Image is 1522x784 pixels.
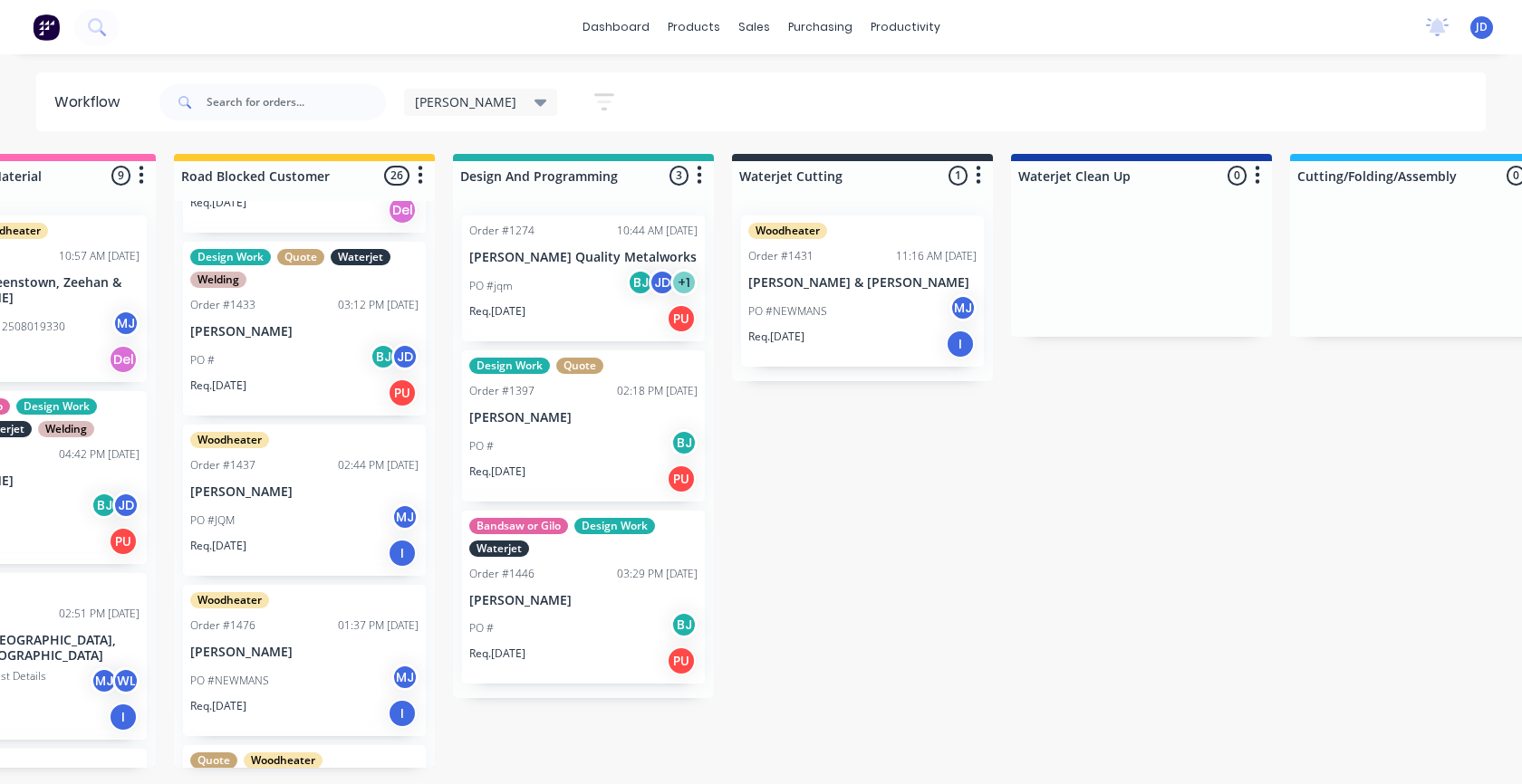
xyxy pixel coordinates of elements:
p: PO # [190,352,215,368]
div: BJ [91,492,118,519]
div: Quote [556,358,603,374]
input: Search for orders... [207,84,386,120]
div: I [946,330,975,359]
div: Order #1433 [190,297,255,313]
div: I [109,703,138,731]
div: 10:57 AM [DATE] [59,248,140,264]
div: WoodheaterOrder #143111:16 AM [DATE][PERSON_NAME] & [PERSON_NAME]PO #NEWMANSMJReq.[DATE]I [741,215,984,367]
div: Order #1274 [469,223,535,239]
div: PU [667,464,696,493]
p: Req. [DATE] [469,645,525,662]
div: Bandsaw or Gilo [469,518,568,534]
p: Req. [DATE] [190,538,246,554]
div: Workflow [54,91,129,113]
div: MJ [91,667,118,694]
div: BJ [370,343,397,370]
div: 03:12 PM [DATE] [338,297,419,313]
p: Req. [DATE] [469,464,525,480]
div: sales [729,14,779,41]
div: Design WorkQuoteOrder #139702:18 PM [DATE][PERSON_NAME]PO #BJReq.[DATE]PU [462,350,705,502]
div: Order #1446 [469,566,535,582]
div: Order #127410:44 AM [DATE][PERSON_NAME] Quality MetalworksPO #jqmBJJD+1Req.[DATE]PU [462,215,705,341]
p: [PERSON_NAME] [190,645,419,660]
p: [PERSON_NAME] [190,484,419,500]
div: JD [649,269,676,296]
p: PO #NEWMANS [748,303,827,320]
div: PU [388,378,417,407]
div: Woodheater [244,752,323,769]
p: [PERSON_NAME] [469,410,698,425]
div: MJ [949,294,977,321]
div: Bandsaw or GiloDesign WorkWaterjetOrder #144603:29 PM [DATE][PERSON_NAME]PO #BJReq.[DATE]PU [462,511,705,684]
div: Order #1476 [190,617,255,634]
p: PO #jqm [469,278,513,294]
p: PO #JQM [190,512,235,529]
div: Order #1437 [190,457,255,473]
div: Design Work [469,358,550,374]
div: Order #1397 [469,383,535,399]
div: BJ [670,611,698,638]
a: dashboard [573,14,659,41]
div: Design Work [16,398,97,415]
p: [PERSON_NAME] [190,324,419,339]
div: productivity [862,14,949,41]
div: 10:44 AM [DATE] [617,223,698,239]
div: WL [112,667,140,694]
div: MJ [391,503,419,531]
div: Woodheater [190,592,269,608]
div: Welding [190,272,246,288]
div: 03:29 PM [DATE] [617,566,698,582]
p: PO #NEWMANS [190,673,269,689]
div: 02:51 PM [DATE] [59,606,140,622]
div: JD [391,343,419,370]
div: WoodheaterOrder #147601:37 PM [DATE][PERSON_NAME]PO #NEWMANSMJReq.[DATE]I [183,585,426,736]
div: Woodheater [748,223,827,239]
p: PO # [469,438,494,454]
div: I [388,539,417,568]
p: Req. [DATE] [748,329,804,345]
div: I [388,699,417,728]
div: Design WorkQuoteWaterjetWeldingOrder #143303:12 PM [DATE][PERSON_NAME]PO #BJJDReq.[DATE]PU [183,242,426,416]
div: 02:18 PM [DATE] [617,383,698,399]
span: [PERSON_NAME] [415,92,516,111]
p: Req. [DATE] [190,698,246,714]
div: 04:42 PM [DATE] [59,446,140,463]
div: Waterjet [331,249,390,265]
div: Design Work [190,249,271,265]
img: Factory [33,14,60,41]
div: Waterjet [469,540,529,557]
div: Quote [277,249,324,265]
div: PU [667,646,696,675]
div: purchasing [779,14,862,41]
div: Design Work [574,518,655,534]
div: products [659,14,729,41]
p: Req. [DATE] [469,303,525,320]
div: 02:44 PM [DATE] [338,457,419,473]
div: Welding [38,421,94,437]
div: Quote [190,752,237,769]
div: 01:37 PM [DATE] [338,617,419,634]
div: Del [109,345,138,374]
div: Del [388,196,417,225]
p: Req. [DATE] [190,195,246,211]
p: Req. [DATE] [190,378,246,394]
div: JD [112,492,140,519]
div: PU [667,304,696,333]
div: + 1 [670,269,698,296]
div: MJ [391,664,419,691]
div: PU [109,527,138,556]
div: WoodheaterOrder #143702:44 PM [DATE][PERSON_NAME]PO #JQMMJReq.[DATE]I [183,425,426,576]
div: BJ [670,429,698,456]
div: MJ [112,310,140,337]
span: JD [1476,19,1488,35]
div: BJ [627,269,654,296]
p: PO # [469,620,494,636]
p: [PERSON_NAME] [469,593,698,608]
div: Woodheater [190,432,269,448]
p: [PERSON_NAME] Quality Metalworks [469,250,698,265]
